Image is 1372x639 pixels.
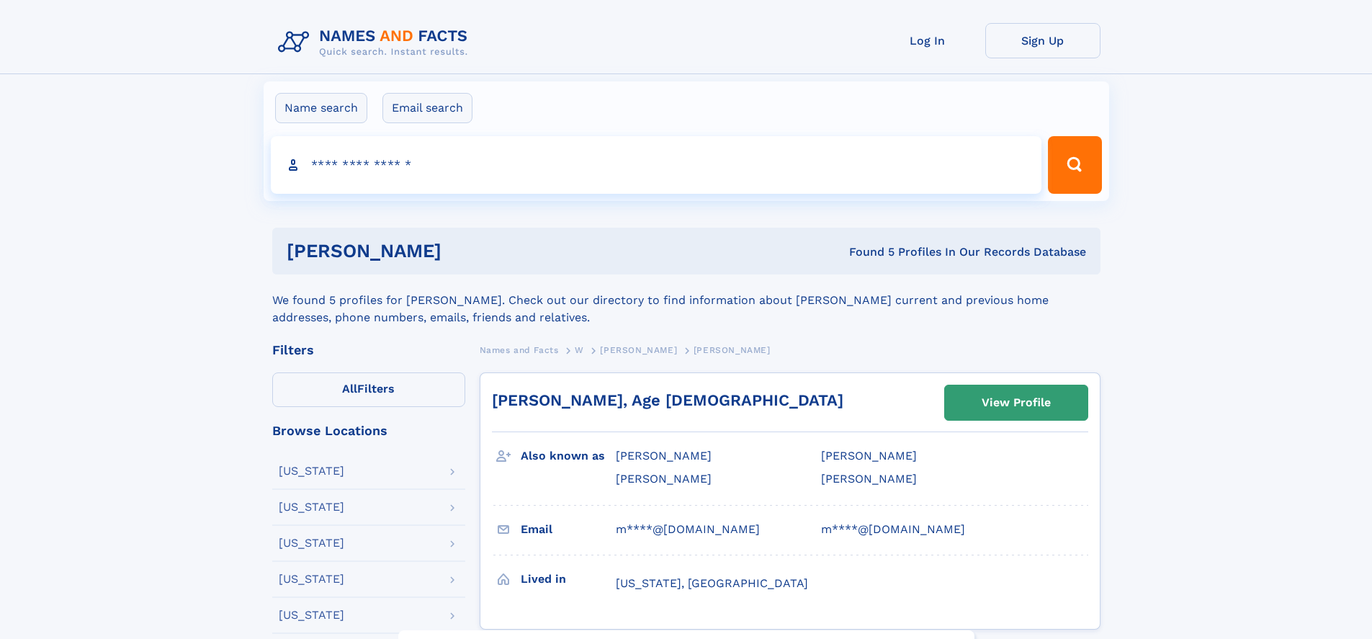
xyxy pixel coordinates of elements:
[275,93,367,123] label: Name search
[272,274,1100,326] div: We found 5 profiles for [PERSON_NAME]. Check out our directory to find information about [PERSON_...
[287,242,645,260] h1: [PERSON_NAME]
[382,93,472,123] label: Email search
[821,449,917,463] span: [PERSON_NAME]
[272,424,465,437] div: Browse Locations
[279,537,344,549] div: [US_STATE]
[492,391,843,409] a: [PERSON_NAME], Age [DEMOGRAPHIC_DATA]
[279,573,344,585] div: [US_STATE]
[616,449,712,463] span: [PERSON_NAME]
[616,472,712,486] span: [PERSON_NAME]
[982,386,1051,419] div: View Profile
[272,344,465,357] div: Filters
[870,23,985,58] a: Log In
[272,23,480,62] img: Logo Names and Facts
[521,517,616,542] h3: Email
[645,244,1086,260] div: Found 5 Profiles In Our Records Database
[271,136,1042,194] input: search input
[575,345,584,355] span: W
[821,472,917,486] span: [PERSON_NAME]
[521,444,616,468] h3: Also known as
[600,345,677,355] span: [PERSON_NAME]
[1048,136,1101,194] button: Search Button
[945,385,1088,420] a: View Profile
[480,341,559,359] a: Names and Facts
[985,23,1100,58] a: Sign Up
[279,465,344,477] div: [US_STATE]
[279,609,344,621] div: [US_STATE]
[600,341,677,359] a: [PERSON_NAME]
[272,372,465,407] label: Filters
[575,341,584,359] a: W
[279,501,344,513] div: [US_STATE]
[521,567,616,591] h3: Lived in
[694,345,771,355] span: [PERSON_NAME]
[616,576,808,590] span: [US_STATE], [GEOGRAPHIC_DATA]
[342,382,357,396] span: All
